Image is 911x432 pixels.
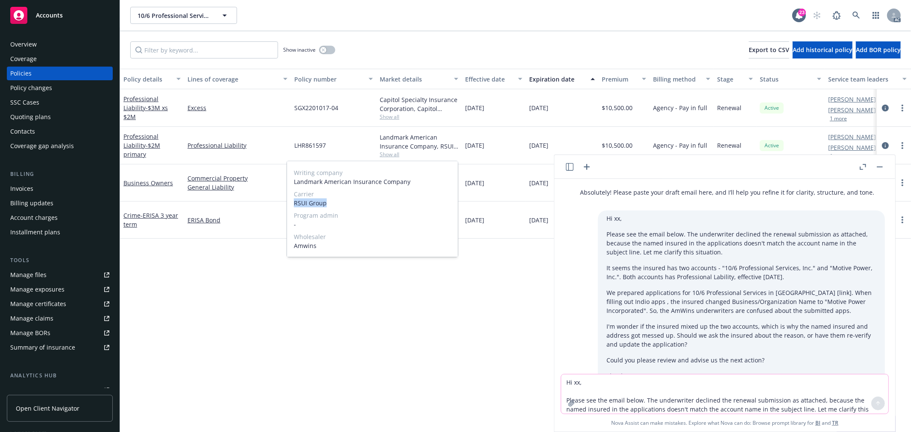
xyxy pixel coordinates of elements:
[187,183,287,192] a: General Liability
[749,41,789,58] button: Export to CSV
[120,69,184,89] button: Policy details
[123,104,168,121] span: - $3M xs $2M
[606,356,876,365] p: Could you please review and advise us the next action?
[880,140,890,151] a: circleInformation
[7,139,113,153] a: Coverage gap analysis
[867,7,885,24] a: Switch app
[10,67,32,80] div: Policies
[830,116,847,121] button: 1 more
[7,38,113,51] a: Overview
[10,196,53,210] div: Billing updates
[123,179,173,187] a: Business Owners
[10,110,51,124] div: Quoting plans
[130,41,278,58] input: Filter by keyword...
[848,7,865,24] a: Search
[7,268,113,282] a: Manage files
[10,81,52,95] div: Policy changes
[897,140,908,151] a: more
[529,141,548,150] span: [DATE]
[123,211,178,228] a: Crime
[815,419,820,426] a: BI
[7,81,113,95] a: Policy changes
[7,326,113,340] a: Manage BORs
[763,142,780,149] span: Active
[602,103,633,112] span: $10,500.00
[606,230,876,257] p: Please see the email below. The underwriter declined the renewal submission as attached, because ...
[465,75,513,84] div: Effective date
[529,216,548,225] span: [DATE]
[529,103,548,112] span: [DATE]
[828,7,845,24] a: Report a Bug
[793,46,852,54] span: Add historical policy
[606,322,876,349] p: I'm wonder if the insured mixed up the two accounts, which is why the named insured and address g...
[606,214,876,223] p: Hi xx,
[10,96,39,109] div: SSC Cases
[825,69,910,89] button: Service team leaders
[123,75,171,84] div: Policy details
[7,341,113,354] a: Summary of insurance
[763,104,780,112] span: Active
[380,75,449,84] div: Market details
[10,125,35,138] div: Contacts
[294,168,451,177] span: Writing company
[793,41,852,58] button: Add historical policy
[10,225,60,239] div: Installment plans
[294,190,451,198] span: Carrier
[7,383,113,397] a: Loss summary generator
[828,143,876,152] a: [PERSON_NAME]
[7,283,113,296] a: Manage exposures
[897,215,908,225] a: more
[7,67,113,80] a: Policies
[465,216,484,225] span: [DATE]
[897,103,908,113] a: more
[187,103,287,112] a: Excess
[291,69,376,89] button: Policy number
[294,241,451,250] span: Amwins
[856,41,901,58] button: Add BOR policy
[749,46,789,54] span: Export to CSV
[650,69,714,89] button: Billing method
[606,371,876,380] p: Thank you!
[138,11,211,20] span: 10/6 Professional Services, Inc.
[830,154,847,159] button: 1 more
[880,103,890,113] a: circleInformation
[529,75,586,84] div: Expiration date
[294,211,451,220] span: Program admin
[184,69,291,89] button: Lines of coverage
[294,177,451,186] span: Landmark American Insurance Company
[187,174,287,183] a: Commercial Property
[611,414,838,432] span: Nova Assist can make mistakes. Explore what Nova can do: Browse prompt library for and
[10,341,75,354] div: Summary of insurance
[606,288,876,315] p: We prepared applications for 10/6 Professional Services in [GEOGRAPHIC_DATA] [link]. When filling...
[828,95,876,104] a: [PERSON_NAME]
[526,69,598,89] button: Expiration date
[294,75,363,84] div: Policy number
[16,404,79,413] span: Open Client Navigator
[123,95,168,121] a: Professional Liability
[598,69,650,89] button: Premium
[602,75,637,84] div: Premium
[123,132,160,158] a: Professional Liability
[380,133,458,151] div: Landmark American Insurance Company, RSUI Group, Amwins
[10,326,50,340] div: Manage BORs
[7,371,113,380] div: Analytics hub
[7,170,113,178] div: Billing
[294,103,338,112] span: SGX2201017-04
[123,211,178,228] span: - ERISA 3 year term
[187,216,287,225] a: ERISA Bond
[7,196,113,210] a: Billing updates
[10,383,81,397] div: Loss summary generator
[462,69,526,89] button: Effective date
[294,220,451,229] span: -
[10,297,66,311] div: Manage certificates
[10,139,74,153] div: Coverage gap analysis
[7,96,113,109] a: SSC Cases
[653,103,707,112] span: Agency - Pay in full
[7,297,113,311] a: Manage certificates
[380,113,458,120] span: Show all
[7,256,113,265] div: Tools
[376,69,462,89] button: Market details
[380,151,458,158] span: Show all
[7,211,113,225] a: Account charges
[832,419,838,426] a: TR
